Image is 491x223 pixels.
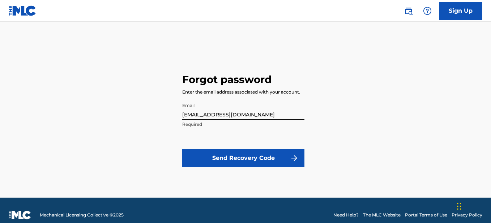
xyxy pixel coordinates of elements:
[439,2,482,20] a: Sign Up
[457,195,461,217] div: Drag
[182,149,304,167] button: Send Recovery Code
[182,89,300,95] div: Enter the email address associated with your account.
[423,7,432,15] img: help
[420,4,435,18] div: Help
[455,188,491,223] iframe: Chat Widget
[405,212,447,218] a: Portal Terms of Use
[404,7,413,15] img: search
[290,154,299,162] img: f7272a7cc735f4ea7f67.svg
[9,5,37,16] img: MLC Logo
[401,4,416,18] a: Public Search
[452,212,482,218] a: Privacy Policy
[9,211,31,219] img: logo
[363,212,401,218] a: The MLC Website
[40,212,124,218] span: Mechanical Licensing Collective © 2025
[182,121,304,128] p: Required
[182,73,272,86] h3: Forgot password
[333,212,359,218] a: Need Help?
